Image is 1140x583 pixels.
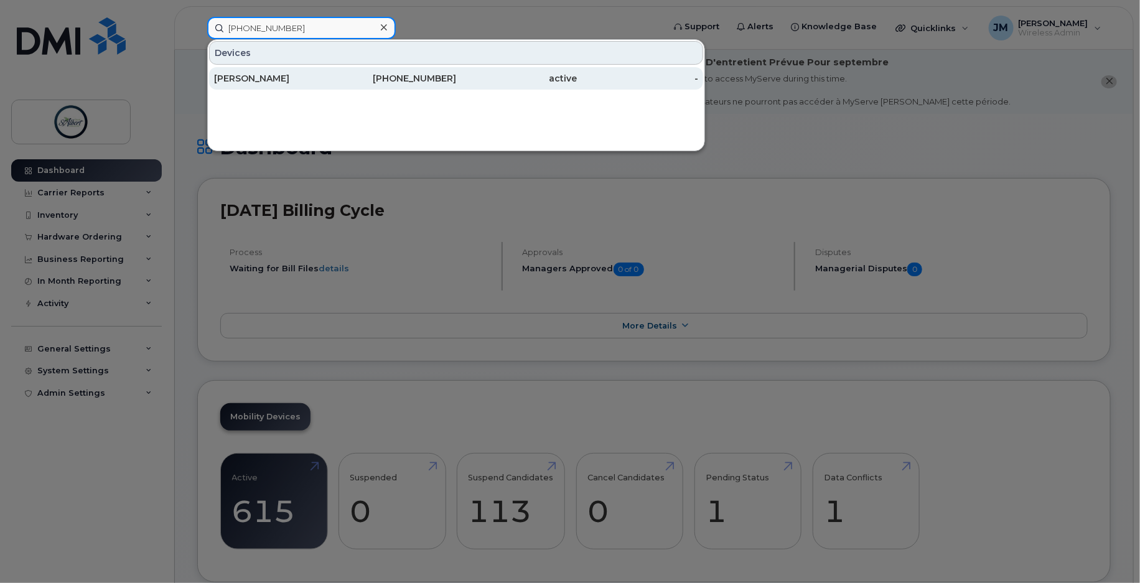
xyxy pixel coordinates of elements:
[209,67,703,90] a: [PERSON_NAME][PHONE_NUMBER]active-
[335,72,457,85] div: [PHONE_NUMBER]
[209,41,703,65] div: Devices
[577,72,699,85] div: -
[214,72,335,85] div: [PERSON_NAME]
[456,72,577,85] div: active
